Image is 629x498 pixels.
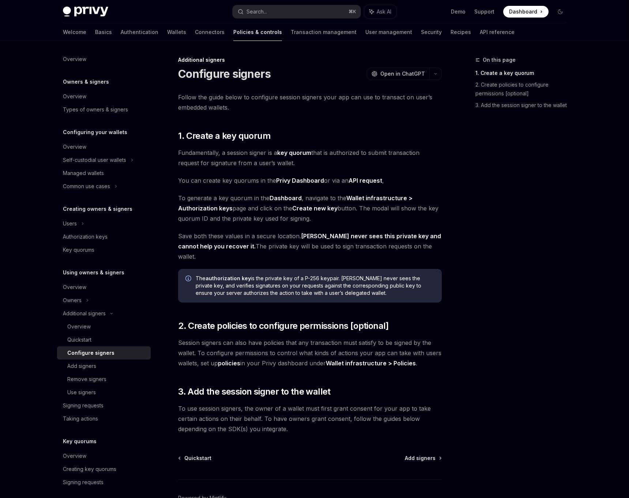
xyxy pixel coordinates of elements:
div: Overview [63,55,86,64]
a: Overview [57,449,151,463]
div: Overview [63,283,86,292]
a: API reference [480,23,515,41]
a: Quickstart [179,455,211,462]
strong: authorization key [206,275,251,281]
div: Owners [63,296,82,305]
span: 3. Add the session signer to the wallet [178,386,331,398]
a: Signing requests [57,399,151,412]
a: Support [474,8,494,15]
div: Creating key quorums [63,465,116,474]
a: Policies & controls [233,23,282,41]
span: Open in ChatGPT [380,70,425,77]
span: Save both these values in a secure location. The private key will be used to sign transaction req... [178,231,442,262]
a: Transaction management [291,23,357,41]
span: 1. Create a key quorum [178,130,271,142]
span: Ask AI [377,8,391,15]
button: Search...⌘K [233,5,361,18]
span: Session signers can also have policies that any transaction must satisfy to be signed by the wall... [178,338,442,368]
a: Demo [451,8,466,15]
a: User management [365,23,412,41]
div: Add signers [67,362,96,370]
span: On this page [483,56,516,64]
h5: Configuring your wallets [63,128,127,137]
h1: Configure signers [178,67,271,80]
strong: Wallet infrastructure > Policies [326,360,416,367]
h5: Owners & signers [63,77,109,86]
div: Taking actions [63,414,98,423]
a: Overview [57,281,151,294]
a: Recipes [451,23,471,41]
div: Search... [246,7,267,16]
strong: Create new key [292,205,338,212]
button: Toggle dark mode [554,6,566,18]
a: Basics [95,23,112,41]
a: Security [421,23,442,41]
a: Add signers [405,455,441,462]
span: To use session signers, the owner of a wallet must first grant consent for your app to take certa... [178,403,442,434]
div: Overview [67,322,91,331]
div: Additional signers [178,56,442,64]
span: To generate a key quorum in the , navigate to the page and click on the button. The modal will sh... [178,193,442,224]
a: Configure signers [57,346,151,360]
img: dark logo [63,7,108,17]
a: 1. Create a key quorum [475,67,572,79]
a: Authorization keys [57,230,151,243]
h5: Creating owners & signers [63,205,132,213]
a: Overview [57,53,151,66]
span: Follow the guide below to configure session signers your app can use to transact on user’s embedd... [178,92,442,113]
div: Users [63,219,77,228]
a: Connectors [195,23,225,41]
a: Overview [57,320,151,333]
div: Signing requests [63,401,103,410]
div: Overview [63,142,86,151]
div: Signing requests [63,478,103,487]
div: Use signers [67,388,96,397]
div: Overview [63,452,86,460]
h5: Key quorums [63,437,97,446]
div: Remove signers [67,375,106,384]
button: Open in ChatGPT [367,68,429,80]
a: 3. Add the session signer to the wallet [475,99,572,111]
div: Key quorums [63,246,94,254]
a: Managed wallets [57,167,151,180]
a: Creating key quorums [57,463,151,476]
div: Quickstart [67,335,91,344]
div: Common use cases [63,182,110,191]
div: Configure signers [67,349,114,357]
a: Use signers [57,386,151,399]
a: Overview [57,140,151,153]
a: Overview [57,90,151,103]
a: Key quorums [57,243,151,256]
a: Remove signers [57,373,151,386]
a: policies [218,360,240,367]
a: 2. Create policies to configure permissions [optional] [475,79,572,99]
a: Add signers [57,360,151,373]
span: ⌘ K [349,9,356,15]
div: Types of owners & signers [63,105,128,114]
span: You can create key quorums in the or via an , [178,175,442,186]
span: Dashboard [509,8,537,15]
a: Dashboard [270,194,302,202]
span: Quickstart [184,455,211,462]
a: Welcome [63,23,86,41]
div: Additional signers [63,309,106,318]
svg: Info [185,275,193,283]
a: API request [349,177,382,185]
div: Overview [63,92,86,101]
a: Taking actions [57,412,151,425]
span: Fundamentally, a session signer is a that is authorized to submit transaction request for signatu... [178,148,442,168]
div: Managed wallets [63,169,104,178]
a: Quickstart [57,333,151,346]
a: Authentication [121,23,158,41]
a: key quorum [277,149,311,157]
a: Dashboard [503,6,549,18]
a: Privy Dashboard [276,177,324,185]
span: The is the private key of a P-256 keypair. [PERSON_NAME] never sees the private key, and verifies... [196,275,434,297]
strong: [PERSON_NAME] never sees this private key and cannot help you recover it. [178,232,441,250]
div: Authorization keys [63,232,108,241]
a: Signing requests [57,476,151,489]
a: Types of owners & signers [57,103,151,116]
button: Ask AI [364,5,396,18]
span: Add signers [405,455,436,462]
a: Wallets [167,23,186,41]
